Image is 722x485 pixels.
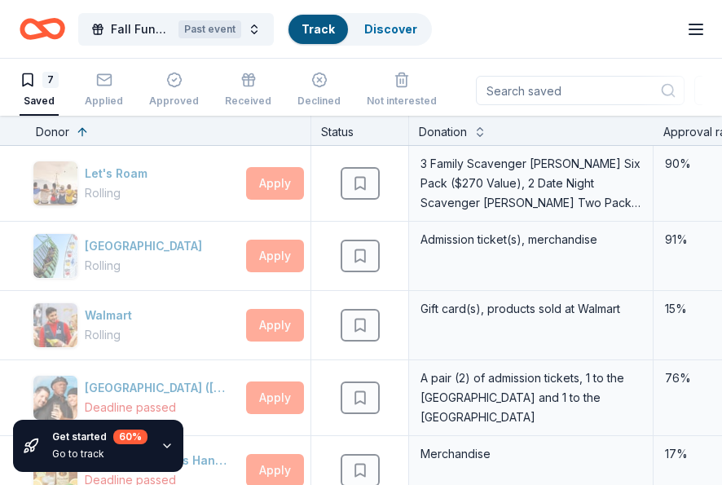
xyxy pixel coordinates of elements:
[149,95,199,108] div: Approved
[419,152,643,214] div: 3 Family Scavenger [PERSON_NAME] Six Pack ($270 Value), 2 Date Night Scavenger [PERSON_NAME] Two ...
[302,22,335,36] a: Track
[297,95,341,108] div: Declined
[297,65,341,116] button: Declined
[33,233,240,279] button: Image for Pacific Park[GEOGRAPHIC_DATA]Rolling
[20,65,59,116] button: 7Saved
[20,10,65,48] a: Home
[367,95,437,108] div: Not interested
[85,95,123,108] div: Applied
[311,116,409,145] div: Status
[419,122,467,142] div: Donation
[33,302,240,348] button: Image for WalmartWalmartRolling
[20,95,59,108] div: Saved
[419,228,643,251] div: Admission ticket(s), merchandise
[287,13,432,46] button: TrackDiscover
[85,65,123,116] button: Applied
[42,72,59,88] div: 7
[367,65,437,116] button: Not interested
[225,65,271,116] button: Received
[225,95,271,108] div: Received
[33,375,240,421] button: Image for Hollywood Wax Museum (Hollywood)[GEOGRAPHIC_DATA] ([GEOGRAPHIC_DATA])Deadline passed
[113,430,147,444] div: 60 %
[78,13,274,46] button: Fall FundraiserPast event
[36,122,69,142] div: Donor
[476,76,685,105] input: Search saved
[419,443,643,465] div: Merchandise
[419,298,643,320] div: Gift card(s), products sold at Walmart
[364,22,417,36] a: Discover
[149,65,199,116] button: Approved
[419,367,643,429] div: A pair (2) of admission tickets, 1 to the [GEOGRAPHIC_DATA] and 1 to the [GEOGRAPHIC_DATA]
[178,20,241,38] div: Past event
[52,448,147,461] div: Go to track
[111,20,172,39] span: Fall Fundraiser
[52,430,147,444] div: Get started
[33,161,240,206] button: Image for Let's RoamLet's RoamRolling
